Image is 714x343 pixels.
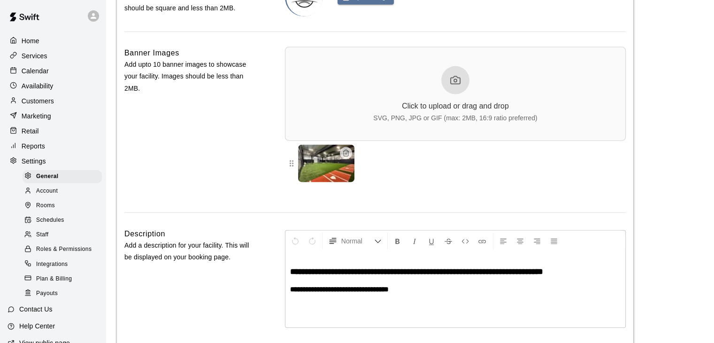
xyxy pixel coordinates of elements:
[440,233,456,249] button: Format Strikethrough
[23,272,106,286] a: Plan & Billing
[390,233,406,249] button: Format Bold
[36,230,48,240] span: Staff
[23,228,102,242] div: Staff
[22,36,39,46] p: Home
[23,287,102,300] div: Payouts
[124,59,255,94] p: Add upto 10 banner images to showcase your facility. Images should be less than 2MB.
[23,199,106,213] a: Rooms
[124,47,179,59] h6: Banner Images
[8,64,98,78] a: Calendar
[22,66,49,76] p: Calendar
[402,102,509,110] div: Click to upload or drag and drop
[8,79,98,93] a: Availability
[22,126,39,136] p: Retail
[23,228,106,242] a: Staff
[8,109,98,123] a: Marketing
[124,228,165,240] h6: Description
[8,139,98,153] a: Reports
[423,233,439,249] button: Format Underline
[36,289,58,298] span: Payouts
[23,169,106,184] a: General
[23,257,106,272] a: Integrations
[19,321,55,331] p: Help Center
[23,185,102,198] div: Account
[22,156,46,166] p: Settings
[457,233,473,249] button: Insert Code
[373,114,537,122] div: SVG, PNG, JPG or GIF (max: 2MB, 16:9 ratio preferred)
[36,260,68,269] span: Integrations
[19,304,53,314] p: Contact Us
[36,201,55,210] span: Rooms
[304,233,320,249] button: Redo
[23,258,102,271] div: Integrations
[495,233,511,249] button: Left Align
[23,199,102,212] div: Rooms
[324,233,385,249] button: Formatting Options
[407,233,422,249] button: Format Italics
[8,154,98,168] a: Settings
[22,141,45,151] p: Reports
[23,213,106,228] a: Schedules
[23,286,106,301] a: Payouts
[22,81,54,91] p: Availability
[22,111,51,121] p: Marketing
[23,242,106,257] a: Roles & Permissions
[8,34,98,48] a: Home
[23,170,102,183] div: General
[546,233,562,249] button: Justify Align
[341,236,374,246] span: Normal
[36,187,58,196] span: Account
[298,145,354,182] img: Banner 1
[22,51,47,61] p: Services
[512,233,528,249] button: Center Align
[124,240,255,263] p: Add a description for your facility. This will be displayed on your booking page.
[36,274,72,284] span: Plan & Billing
[529,233,545,249] button: Right Align
[36,172,59,181] span: General
[23,214,102,227] div: Schedules
[36,216,64,225] span: Schedules
[474,233,490,249] button: Insert Link
[23,184,106,198] a: Account
[23,273,102,286] div: Plan & Billing
[8,94,98,108] a: Customers
[287,233,303,249] button: Undo
[8,124,98,138] a: Retail
[22,96,54,106] p: Customers
[23,243,102,256] div: Roles & Permissions
[36,245,92,254] span: Roles & Permissions
[8,49,98,63] a: Services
